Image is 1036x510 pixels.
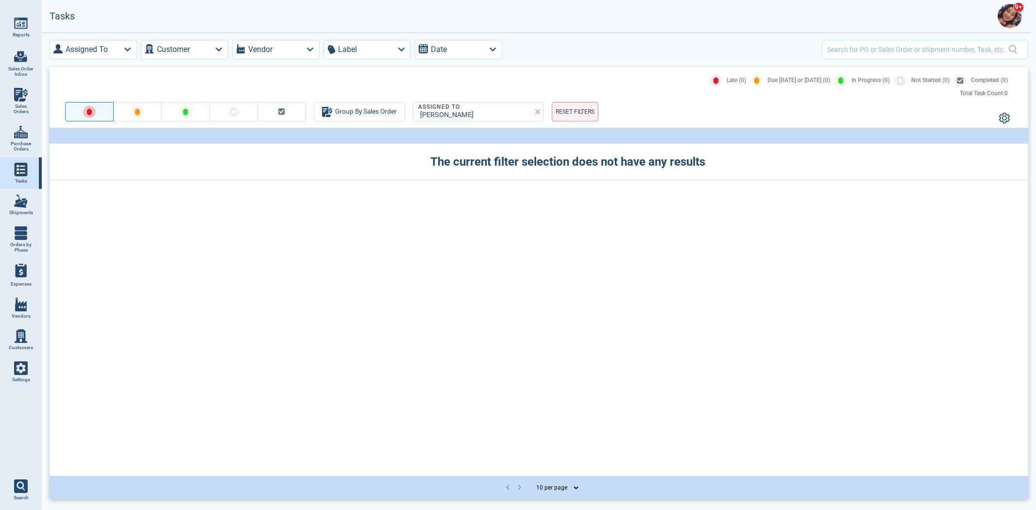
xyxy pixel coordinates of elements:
div: [PERSON_NAME] [417,111,536,119]
span: Expenses [11,281,32,287]
div: Total Task Count: 0 [960,90,1008,97]
span: Sales Order Inbox [8,66,34,77]
span: Settings [12,377,30,383]
img: menu_icon [14,298,28,311]
span: Due [DATE] or [DATE] (0) [767,77,830,84]
label: Date [431,43,447,56]
span: Vendors [12,313,31,319]
span: Late (0) [727,77,746,84]
button: Label [323,40,411,59]
img: menu_icon [14,17,28,30]
label: Vendor [248,43,272,56]
h2: Tasks [50,11,75,22]
button: Group By Sales Order [314,102,405,121]
img: menu_icon [14,194,28,208]
img: menu_icon [14,88,28,102]
span: In Progress (0) [851,77,890,84]
button: RESET FILTERS [552,102,598,121]
span: Not Started (0) [911,77,950,84]
span: 9+ [1013,2,1024,12]
input: Search for PO or Sales Order or shipment number, Task, etc. [827,42,1008,56]
span: Search [14,495,29,501]
span: Reports [13,32,30,38]
span: Tasks [15,178,27,184]
img: Avatar [998,4,1022,28]
span: Sales Orders [8,103,34,115]
img: menu_icon [14,329,28,343]
img: menu_icon [14,361,28,375]
img: menu_icon [14,226,28,240]
nav: pagination navigation [502,481,526,494]
span: Orders by Phase [8,242,34,253]
label: Assigned To [66,43,108,56]
img: menu_icon [14,163,28,176]
label: Customer [157,43,190,56]
div: Group By Sales Order [322,106,397,118]
span: Purchase Orders [8,141,34,152]
span: Shipments [9,210,33,216]
span: Customers [9,345,33,351]
button: Assigned To [50,40,137,59]
button: Vendor [232,40,320,59]
button: Date [415,40,502,59]
legend: Assigned To [417,104,461,111]
span: Completed (0) [971,77,1008,84]
img: menu_icon [14,125,28,139]
button: Customer [141,40,228,59]
label: Label [338,43,357,56]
